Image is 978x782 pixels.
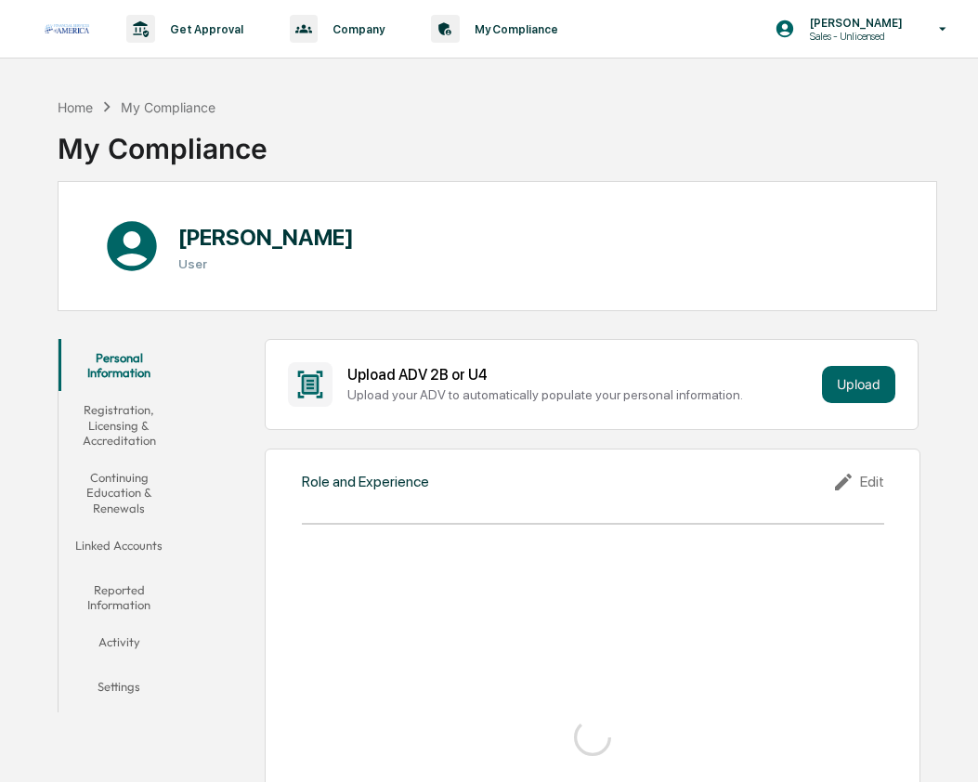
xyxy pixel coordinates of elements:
button: Continuing Education & Renewals [59,459,181,527]
h3: User [178,256,354,271]
button: Upload [822,366,895,403]
button: Activity [59,623,181,668]
button: Linked Accounts [59,527,181,571]
div: Upload ADV 2B or U4 [347,366,815,384]
div: Upload your ADV to automatically populate your personal information. [347,387,815,402]
p: Sales - Unlicensed [795,30,912,43]
p: [PERSON_NAME] [795,16,912,30]
div: My Compliance [58,117,267,165]
h1: [PERSON_NAME] [178,224,354,251]
button: Registration, Licensing & Accreditation [59,391,181,459]
div: Role and Experience [302,473,429,490]
div: secondary tabs example [59,339,181,713]
p: My Compliance [460,22,567,36]
button: Personal Information [59,339,181,392]
p: Get Approval [155,22,253,36]
div: Edit [832,471,884,493]
div: Home [58,99,93,115]
button: Reported Information [59,571,181,624]
img: logo [45,24,89,33]
div: My Compliance [121,99,215,115]
button: Settings [59,668,181,712]
p: Company [318,22,394,36]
